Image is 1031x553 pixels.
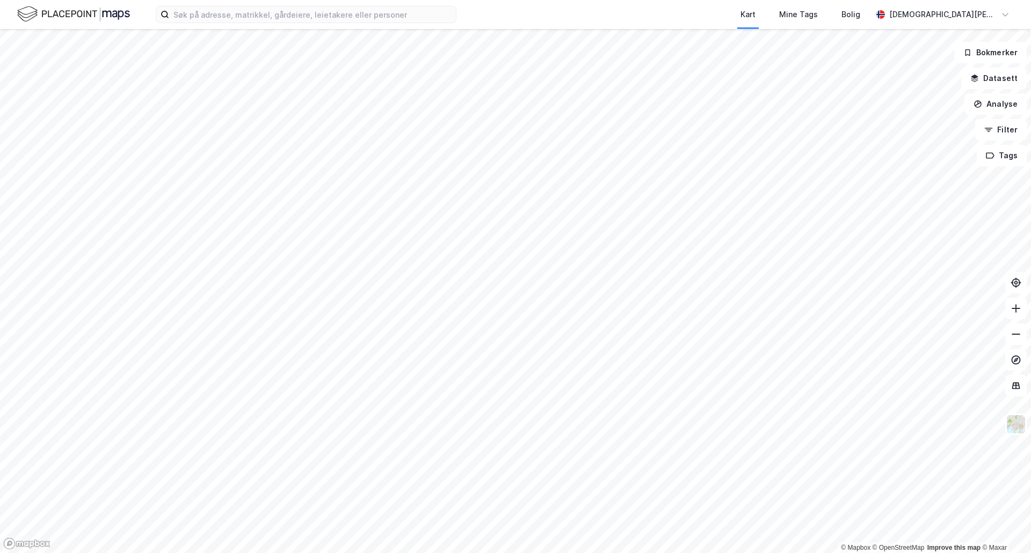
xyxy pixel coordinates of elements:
[927,544,981,551] a: Improve this map
[977,502,1031,553] iframe: Chat Widget
[841,8,860,21] div: Bolig
[3,537,50,550] a: Mapbox homepage
[169,6,456,23] input: Søk på adresse, matrikkel, gårdeiere, leietakere eller personer
[841,544,870,551] a: Mapbox
[740,8,756,21] div: Kart
[964,93,1027,115] button: Analyse
[977,145,1027,166] button: Tags
[961,68,1027,89] button: Datasett
[954,42,1027,63] button: Bokmerker
[1006,414,1026,434] img: Z
[975,119,1027,141] button: Filter
[873,544,925,551] a: OpenStreetMap
[17,5,130,24] img: logo.f888ab2527a4732fd821a326f86c7f29.svg
[779,8,818,21] div: Mine Tags
[889,8,997,21] div: [DEMOGRAPHIC_DATA][PERSON_NAME]
[977,502,1031,553] div: Kontrollprogram for chat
